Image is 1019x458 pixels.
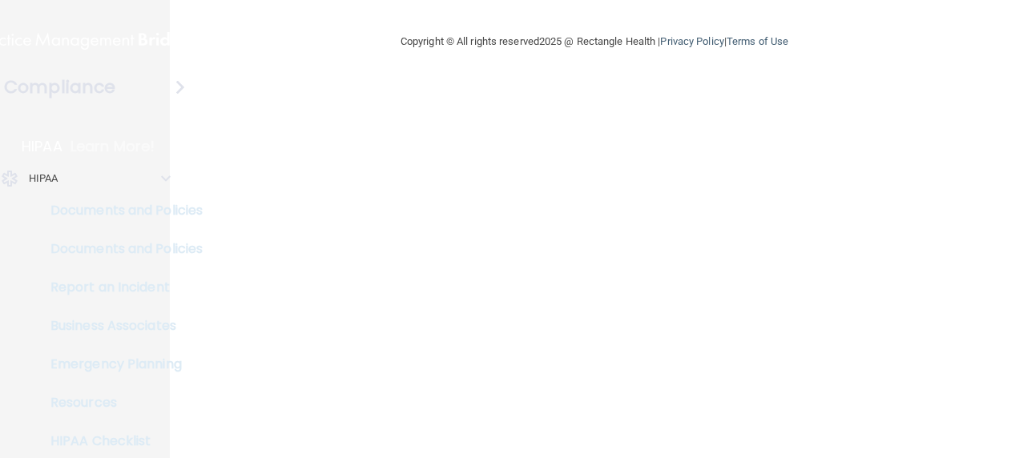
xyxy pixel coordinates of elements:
[10,318,229,334] p: Business Associates
[727,35,788,47] a: Terms of Use
[10,356,229,372] p: Emergency Planning
[4,76,115,98] h4: Compliance
[70,137,155,156] p: Learn More!
[10,203,229,219] p: Documents and Policies
[29,169,58,188] p: HIPAA
[302,16,887,67] div: Copyright © All rights reserved 2025 @ Rectangle Health | |
[10,433,229,449] p: HIPAA Checklist
[10,395,229,411] p: Resources
[660,35,723,47] a: Privacy Policy
[22,137,62,156] p: HIPAA
[10,279,229,295] p: Report an Incident
[10,241,229,257] p: Documents and Policies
